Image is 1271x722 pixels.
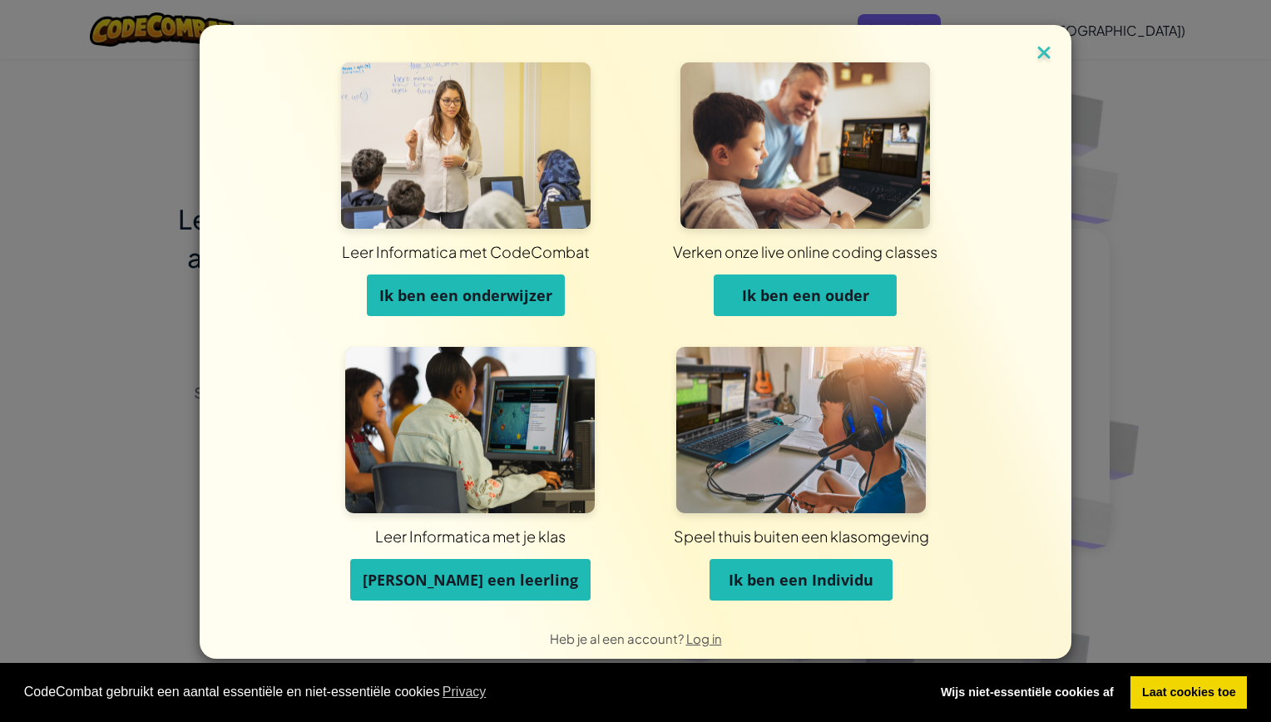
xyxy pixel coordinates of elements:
[742,285,869,305] span: Ik ben een ouder
[929,676,1125,710] a: deny cookies
[680,62,930,229] img: Voor Ouders
[676,347,926,513] img: Voor Individuen
[367,274,565,316] button: Ik ben een onderwijzer
[363,570,578,590] span: [PERSON_NAME] een leerling
[710,559,893,601] button: Ik ben een Individu
[379,285,552,305] span: Ik ben een onderwijzer
[421,241,1189,262] div: Verken onze live online coding classes
[686,631,722,646] a: Log in
[429,526,1173,546] div: Speel thuis buiten een klasomgeving
[345,347,595,513] img: Voor Studenten
[24,680,917,705] span: CodeCombat gebruikt een aantal essentiële en niet-essentiële cookies
[440,680,489,705] a: learn more about cookies
[550,631,686,646] span: Heb je al een account?
[714,274,897,316] button: Ik ben een ouder
[1130,676,1247,710] a: allow cookies
[341,62,591,229] img: Voor Docenten
[1033,42,1055,67] img: close icon
[729,570,873,590] span: Ik ben een Individu
[350,559,591,601] button: [PERSON_NAME] een leerling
